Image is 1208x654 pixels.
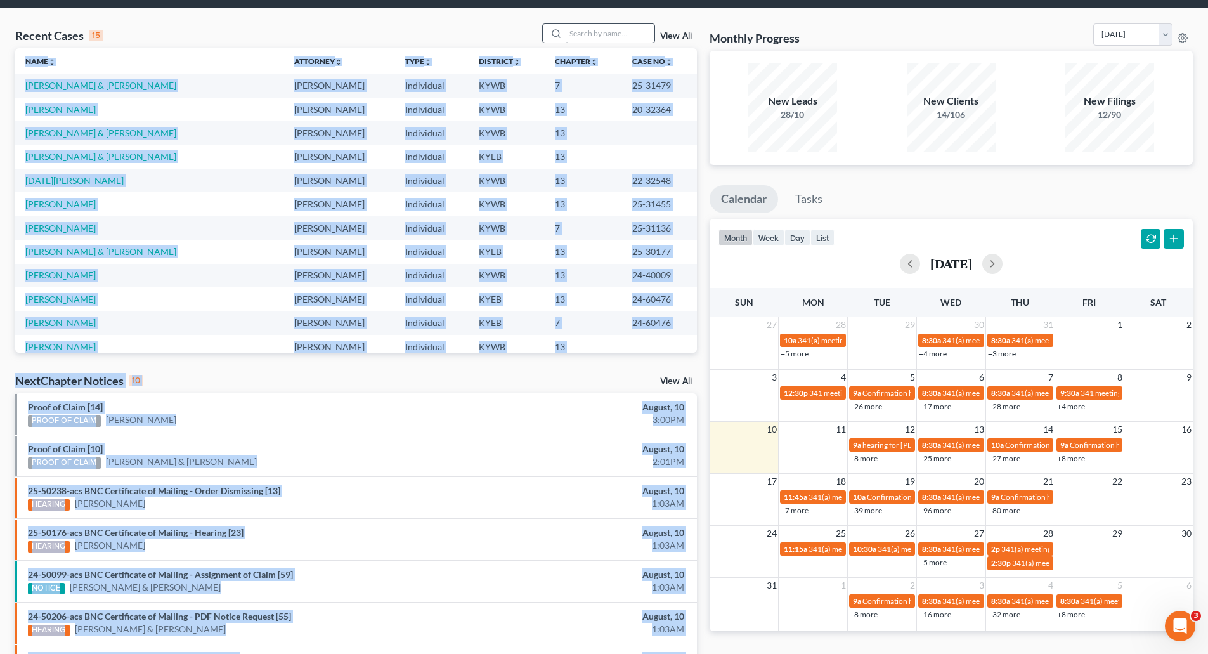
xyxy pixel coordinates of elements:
span: Thu [1011,297,1029,308]
button: list [810,229,835,246]
span: 341(a) meeting for Greisis De La [PERSON_NAME] [942,388,1108,398]
span: 341(a) meeting for [PERSON_NAME] [942,336,1065,345]
a: [PERSON_NAME] & [PERSON_NAME] [25,246,176,257]
div: NextChapter Notices [15,373,143,388]
a: +5 more [781,349,809,358]
a: Proof of Claim [10] [28,443,103,454]
span: 6 [1185,578,1193,593]
td: [PERSON_NAME] [284,98,395,121]
span: 8:30a [991,336,1010,345]
span: 3 [978,578,985,593]
a: +4 more [919,349,947,358]
span: 24 [765,526,778,541]
div: 1:03AM [474,581,684,594]
span: 29 [904,317,916,332]
span: 31 [1042,317,1055,332]
a: Tasks [784,185,834,213]
span: 27 [765,317,778,332]
span: 341(a) meeting for [PERSON_NAME] & [PERSON_NAME] [1011,336,1201,345]
a: [PERSON_NAME] [25,223,96,233]
td: 13 [545,98,623,121]
td: KYWB [469,121,545,145]
span: 8:30a [922,336,941,345]
div: 14/106 [907,108,996,121]
span: 9a [853,596,861,606]
span: 14 [1042,422,1055,437]
a: [PERSON_NAME] [25,199,96,209]
i: unfold_more [513,58,521,66]
a: +8 more [850,454,878,463]
a: +39 more [850,506,882,515]
span: 11:15a [784,544,807,554]
div: August, 10 [474,443,684,455]
td: 24-60476 [622,311,697,335]
a: +4 more [1057,402,1085,411]
h3: Monthly Progress [710,30,800,46]
span: 341(a) meeting for [PERSON_NAME] [942,596,1065,606]
td: KYWB [469,192,545,216]
span: 341 meeting for [PERSON_NAME]-[GEOGRAPHIC_DATA] [809,388,1002,398]
a: [PERSON_NAME] & [PERSON_NAME] [25,80,176,91]
div: NOTICE [28,583,65,594]
a: [PERSON_NAME] & [PERSON_NAME] [25,151,176,162]
span: 341(a) meeting for [PERSON_NAME] & [PERSON_NAME] [942,440,1132,450]
a: [PERSON_NAME] & [PERSON_NAME] [106,455,257,468]
td: 13 [545,240,623,263]
div: August, 10 [474,610,684,623]
span: 15 [1111,422,1124,437]
a: [PERSON_NAME] [25,317,96,328]
span: 8 [1116,370,1124,385]
a: 25-50176-acs BNC Certificate of Mailing - Hearing [23] [28,527,244,538]
span: 28 [1042,526,1055,541]
td: 13 [545,287,623,311]
td: KYWB [469,74,545,97]
td: 25-31479 [622,74,697,97]
div: 15 [89,30,103,41]
td: 24-60476 [622,287,697,311]
td: 7 [545,216,623,240]
span: 22 [1111,474,1124,489]
span: 10 [765,422,778,437]
span: 10a [784,336,796,345]
td: KYWB [469,216,545,240]
span: 2:30p [991,558,1011,568]
td: [PERSON_NAME] [284,121,395,145]
a: +80 more [988,506,1020,515]
div: 10 [129,375,143,386]
span: 341(a) meeting for [PERSON_NAME] [1011,596,1134,606]
span: 28 [835,317,847,332]
a: Nameunfold_more [25,56,56,66]
a: Typeunfold_more [405,56,432,66]
span: 341(a) meeting for [PERSON_NAME] [942,544,1065,554]
a: +17 more [919,402,951,411]
button: month [718,229,753,246]
td: 13 [545,264,623,287]
td: [PERSON_NAME] [284,311,395,335]
span: Sun [735,297,753,308]
td: [PERSON_NAME] [284,240,395,263]
span: 3 [1191,611,1201,621]
td: [PERSON_NAME] [284,287,395,311]
span: 10:30a [853,544,876,554]
td: 13 [545,335,623,358]
td: Individual [395,145,468,169]
td: KYWB [469,264,545,287]
span: 341(a) meeting for [PERSON_NAME] & [PERSON_NAME] [809,544,998,554]
div: HEARING [28,541,70,553]
h2: [DATE] [930,257,972,270]
span: 4 [840,370,847,385]
span: 9a [853,388,861,398]
i: unfold_more [590,58,598,66]
span: 30 [1180,526,1193,541]
span: 12 [904,422,916,437]
div: August, 10 [474,485,684,497]
td: Individual [395,74,468,97]
a: [PERSON_NAME] [75,539,145,552]
span: 2p [991,544,1000,554]
span: 8:30a [922,388,941,398]
span: 16 [1180,422,1193,437]
span: 26 [904,526,916,541]
span: Sat [1150,297,1166,308]
div: August, 10 [474,401,684,414]
td: 24-40009 [622,264,697,287]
